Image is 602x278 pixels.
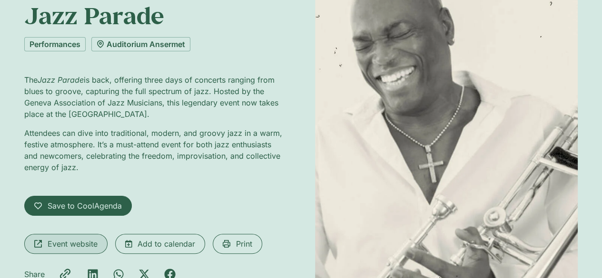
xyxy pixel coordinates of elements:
span: Add to calendar [138,238,195,249]
a: Print [213,234,262,254]
p: The is back, offering three days of concerts ranging from blues to groove, capturing the full spe... [24,74,287,120]
a: Performances [24,37,86,51]
a: Add to calendar [115,234,205,254]
em: Jazz Parade [38,75,84,85]
span: Event website [48,238,98,249]
a: Auditorium Ansermet [91,37,190,51]
span: Print [236,238,252,249]
h1: Jazz Parade [24,2,287,29]
p: Attendees can dive into traditional, modern, and groovy jazz in a warm, festive atmosphere. It’s ... [24,127,287,173]
a: Save to CoolAgenda [24,196,132,216]
a: Event website [24,234,108,254]
span: Save to CoolAgenda [48,200,122,211]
